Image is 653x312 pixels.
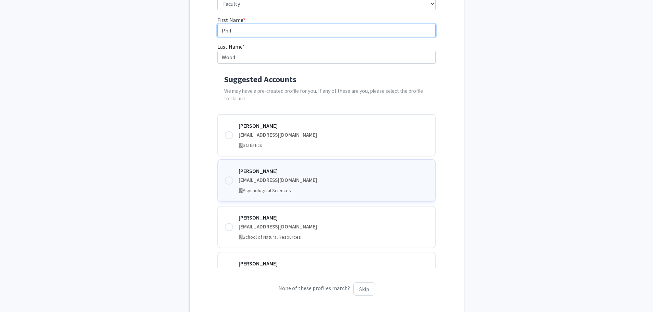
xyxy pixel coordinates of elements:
[243,142,262,148] span: Statistics
[353,282,375,296] button: Skip
[239,122,428,130] div: [PERSON_NAME]
[239,131,428,139] div: [EMAIL_ADDRESS][DOMAIN_NAME]
[224,87,429,103] p: We may have a pre-created profile for you. If any of these are you, please select the profile to ...
[224,75,429,85] h4: Suggested Accounts
[217,43,242,50] span: Last Name
[239,259,428,267] div: [PERSON_NAME]
[239,213,428,222] div: [PERSON_NAME]
[217,282,436,296] p: None of these profiles match?
[217,16,243,23] span: First Name
[243,187,291,194] span: Psychological Sciences
[239,223,428,231] div: [EMAIL_ADDRESS][DOMAIN_NAME]
[239,176,428,184] div: [EMAIL_ADDRESS][DOMAIN_NAME]
[243,234,301,240] span: School of Natural Resources
[5,281,29,307] iframe: Chat
[239,167,428,175] div: [PERSON_NAME]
